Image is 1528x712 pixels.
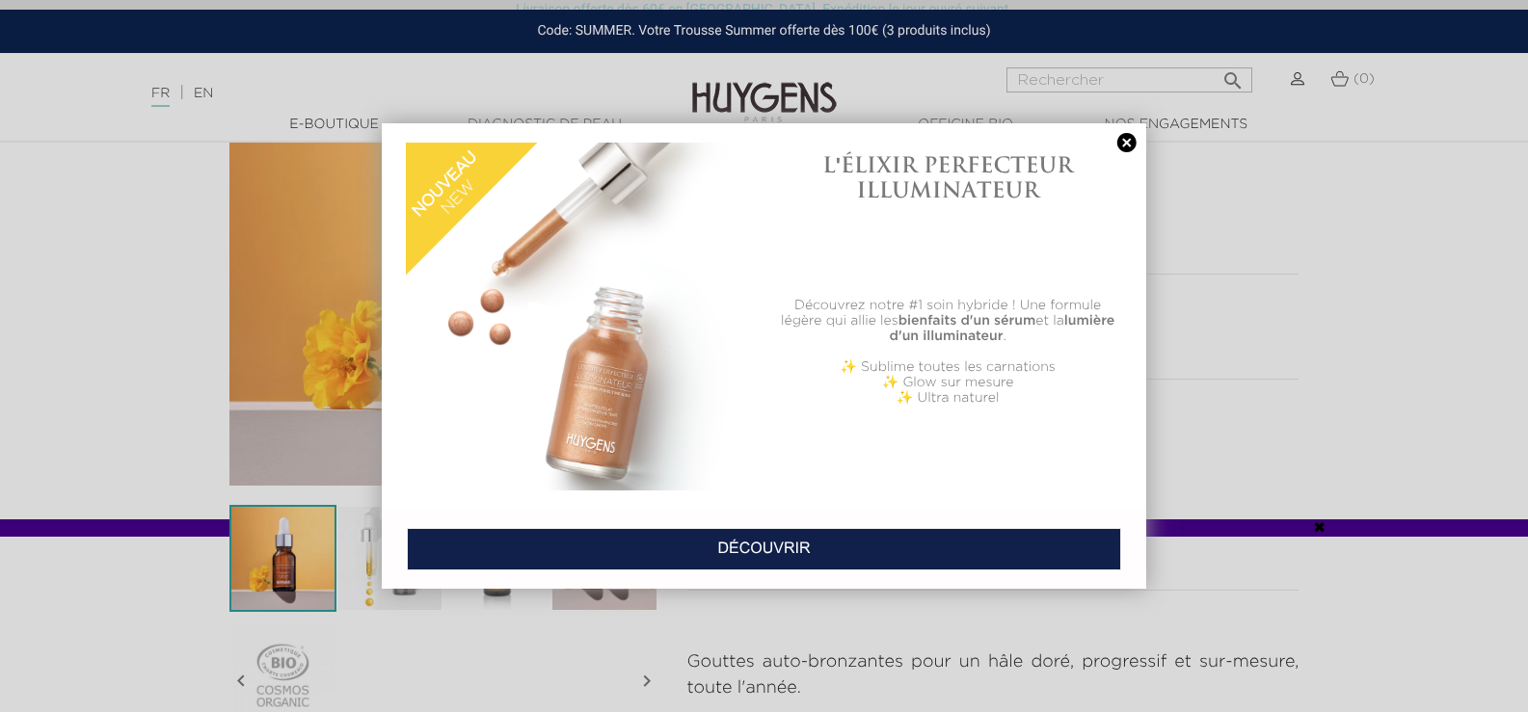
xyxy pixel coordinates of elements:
[774,152,1122,203] h1: L'ÉLIXIR PERFECTEUR ILLUMINATEUR
[890,314,1115,343] b: lumière d'un illuminateur
[774,298,1122,344] p: Découvrez notre #1 soin hybride ! Une formule légère qui allie les et la .
[774,375,1122,390] p: ✨ Glow sur mesure
[774,359,1122,375] p: ✨ Sublime toutes les carnations
[898,314,1036,328] b: bienfaits d'un sérum
[774,390,1122,406] p: ✨ Ultra naturel
[407,528,1121,570] a: DÉCOUVRIR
